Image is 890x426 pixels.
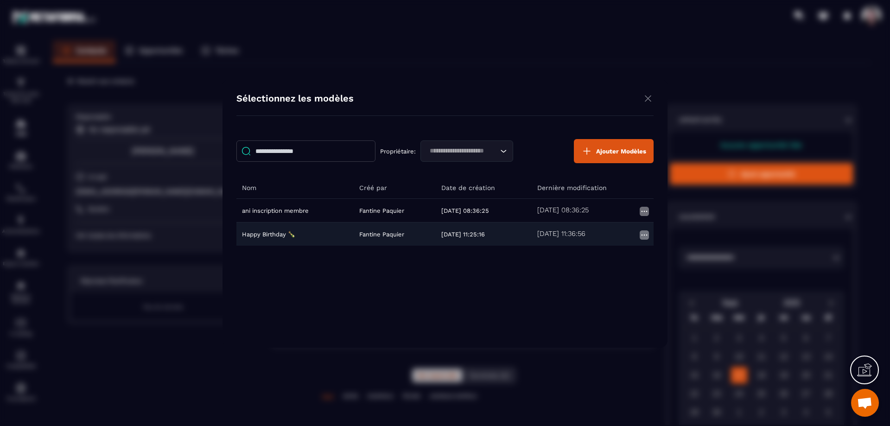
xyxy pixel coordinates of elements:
[596,147,646,154] span: Ajouter Modèles
[236,93,354,106] h4: Sélectionnez les modèles
[537,229,585,239] h5: [DATE] 11:36:56
[426,146,498,156] input: Search for option
[537,206,589,215] h5: [DATE] 08:36:25
[236,177,354,199] th: Nom
[380,147,416,154] p: Propriétaire:
[236,198,354,222] td: ani inscription membre
[639,229,650,241] img: more icon
[436,222,532,246] td: [DATE] 11:25:16
[639,206,650,217] img: more icon
[354,198,436,222] td: Fantine Paquier
[436,198,532,222] td: [DATE] 08:36:25
[436,177,532,199] th: Date de création
[354,177,436,199] th: Créé par
[420,140,513,162] div: Search for option
[574,139,654,163] button: Ajouter Modèles
[642,93,654,104] img: close
[851,389,879,417] div: Ouvrir le chat
[581,146,592,157] img: plus
[236,222,354,246] td: Happy Birthday 🍾
[532,177,654,199] th: Dernière modification
[354,222,436,246] td: Fantine Paquier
